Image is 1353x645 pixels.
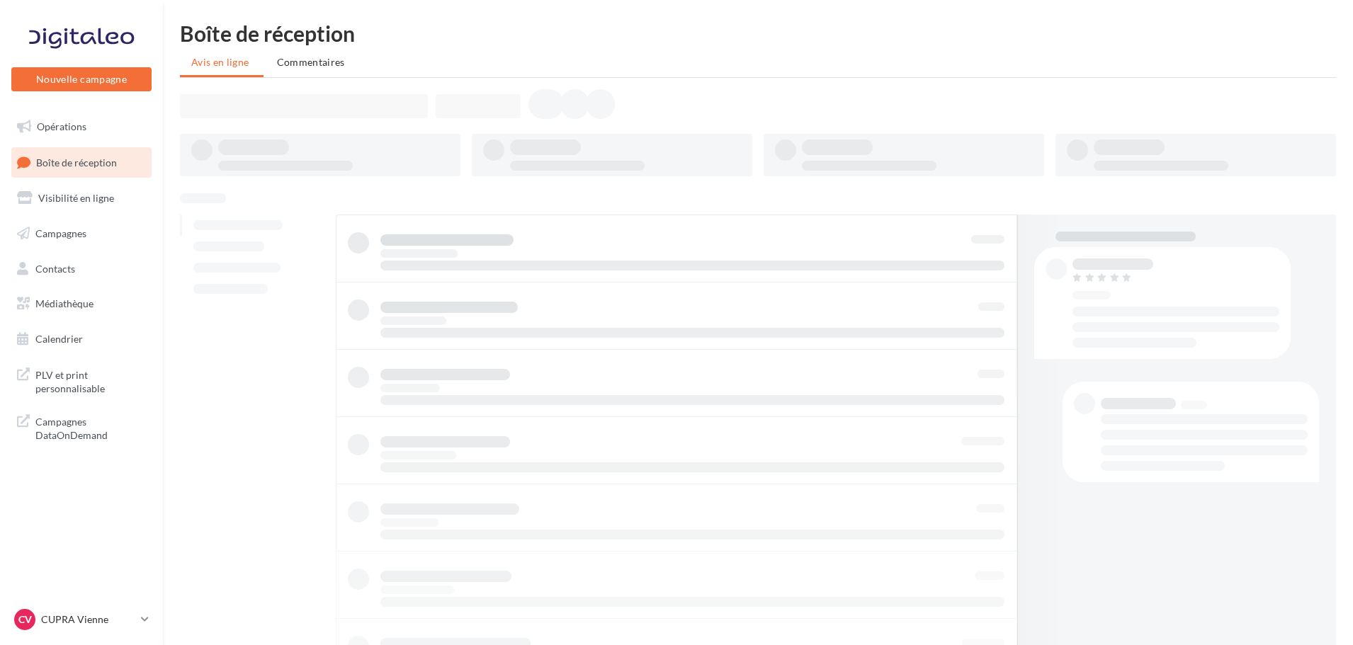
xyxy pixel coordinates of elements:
span: Commentaires [277,56,345,68]
span: Opérations [37,120,86,132]
a: Opérations [9,112,154,142]
span: Visibilité en ligne [38,192,114,204]
a: CV CUPRA Vienne [11,606,152,633]
a: Campagnes [9,219,154,249]
span: Médiathèque [35,297,94,309]
a: PLV et print personnalisable [9,360,154,401]
a: Calendrier [9,324,154,354]
span: Campagnes [35,227,86,239]
div: Boîte de réception [180,23,1336,44]
button: Nouvelle campagne [11,67,152,91]
span: CV [18,612,32,627]
a: Visibilité en ligne [9,183,154,213]
span: Contacts [35,262,75,274]
span: PLV et print personnalisable [35,365,146,396]
span: Calendrier [35,333,83,345]
a: Boîte de réception [9,147,154,178]
span: Boîte de réception [36,156,117,168]
a: Campagnes DataOnDemand [9,406,154,448]
a: Médiathèque [9,289,154,319]
p: CUPRA Vienne [41,612,135,627]
a: Contacts [9,254,154,284]
span: Campagnes DataOnDemand [35,412,146,443]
